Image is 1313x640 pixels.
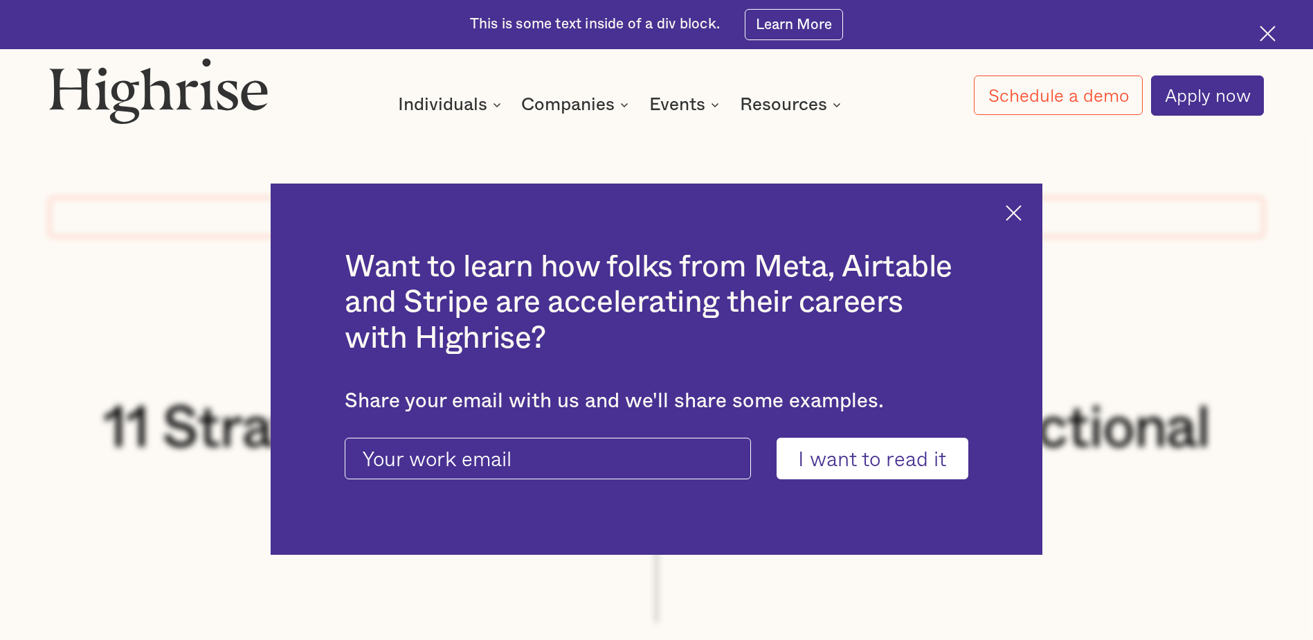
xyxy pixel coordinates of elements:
[398,96,487,113] div: Individuals
[470,15,720,34] div: This is some text inside of a div block.
[1006,205,1022,221] img: Cross icon
[521,96,633,113] div: Companies
[777,438,968,479] input: I want to read it
[740,96,827,113] div: Resources
[49,57,269,124] img: Highrise logo
[1151,75,1264,116] a: Apply now
[521,96,615,113] div: Companies
[649,96,705,113] div: Events
[974,75,1142,115] a: Schedule a demo
[345,438,968,479] form: current-ascender-blog-article-modal-form
[649,96,723,113] div: Events
[345,438,751,479] input: Your work email
[345,249,968,357] h2: Want to learn how folks from Meta, Airtable and Stripe are accelerating their careers with Highrise?
[745,9,844,40] a: Learn More
[740,96,845,113] div: Resources
[345,389,968,414] div: Share your email with us and we'll share some examples.
[1260,26,1276,42] img: Cross icon
[398,96,505,113] div: Individuals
